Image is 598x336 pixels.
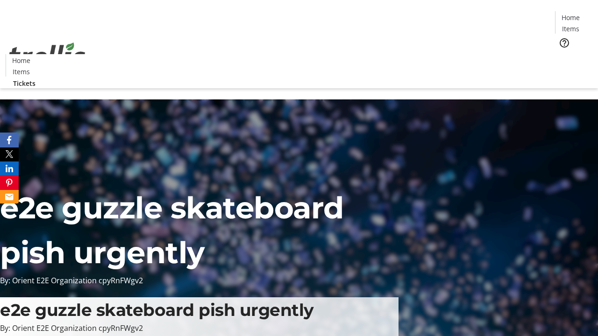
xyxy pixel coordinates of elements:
[562,54,585,64] span: Tickets
[6,67,36,77] a: Items
[6,78,43,88] a: Tickets
[13,67,30,77] span: Items
[13,78,36,88] span: Tickets
[562,24,579,34] span: Items
[555,13,585,22] a: Home
[562,13,580,22] span: Home
[555,24,585,34] a: Items
[12,56,30,65] span: Home
[6,32,89,79] img: Orient E2E Organization cpyRnFWgv2's Logo
[555,34,574,52] button: Help
[6,56,36,65] a: Home
[555,54,592,64] a: Tickets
